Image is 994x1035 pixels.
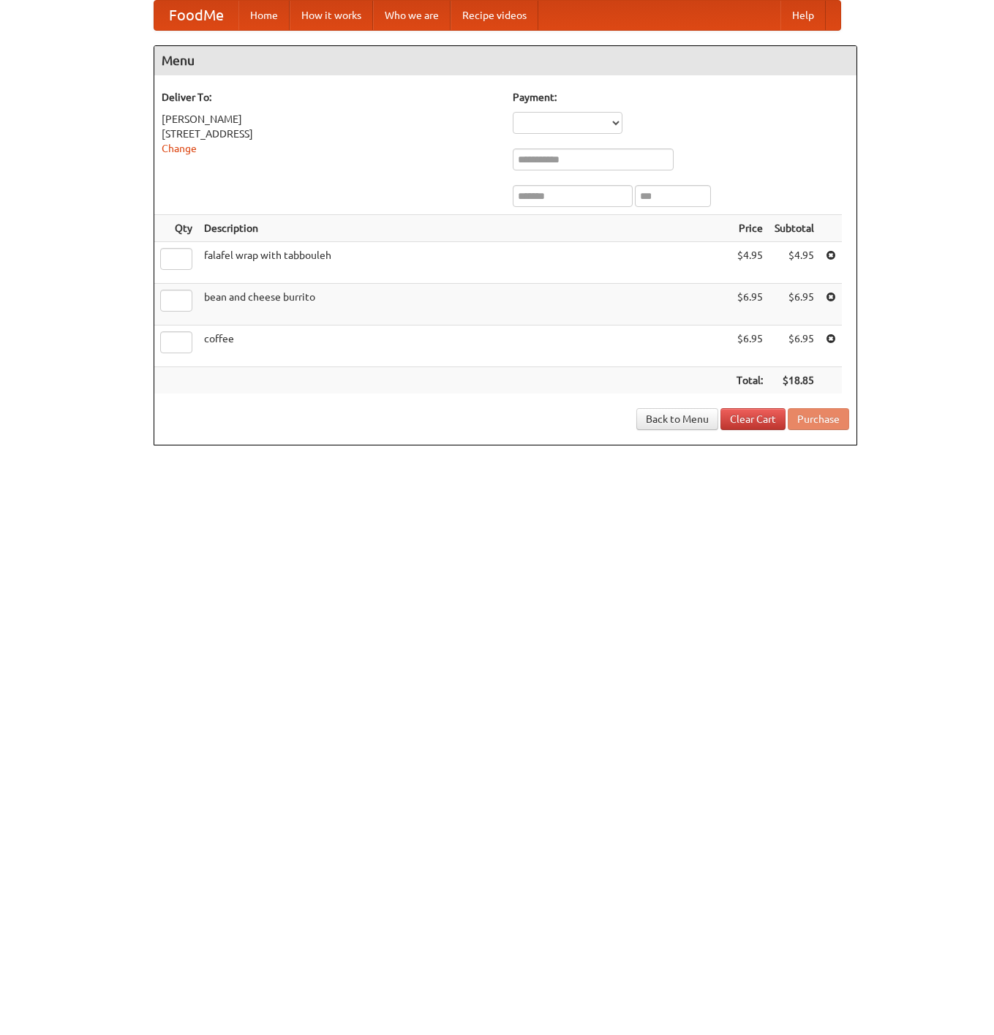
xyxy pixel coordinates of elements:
[769,284,820,325] td: $6.95
[451,1,538,30] a: Recipe videos
[769,367,820,394] th: $18.85
[731,284,769,325] td: $6.95
[198,215,731,242] th: Description
[769,325,820,367] td: $6.95
[636,408,718,430] a: Back to Menu
[731,215,769,242] th: Price
[780,1,826,30] a: Help
[731,242,769,284] td: $4.95
[769,242,820,284] td: $4.95
[154,1,238,30] a: FoodMe
[513,90,849,105] h5: Payment:
[154,46,856,75] h4: Menu
[769,215,820,242] th: Subtotal
[198,242,731,284] td: falafel wrap with tabbouleh
[290,1,373,30] a: How it works
[238,1,290,30] a: Home
[731,367,769,394] th: Total:
[373,1,451,30] a: Who we are
[162,112,498,127] div: [PERSON_NAME]
[162,127,498,141] div: [STREET_ADDRESS]
[162,143,197,154] a: Change
[198,284,731,325] td: bean and cheese burrito
[154,215,198,242] th: Qty
[198,325,731,367] td: coffee
[731,325,769,367] td: $6.95
[720,408,786,430] a: Clear Cart
[162,90,498,105] h5: Deliver To:
[788,408,849,430] button: Purchase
